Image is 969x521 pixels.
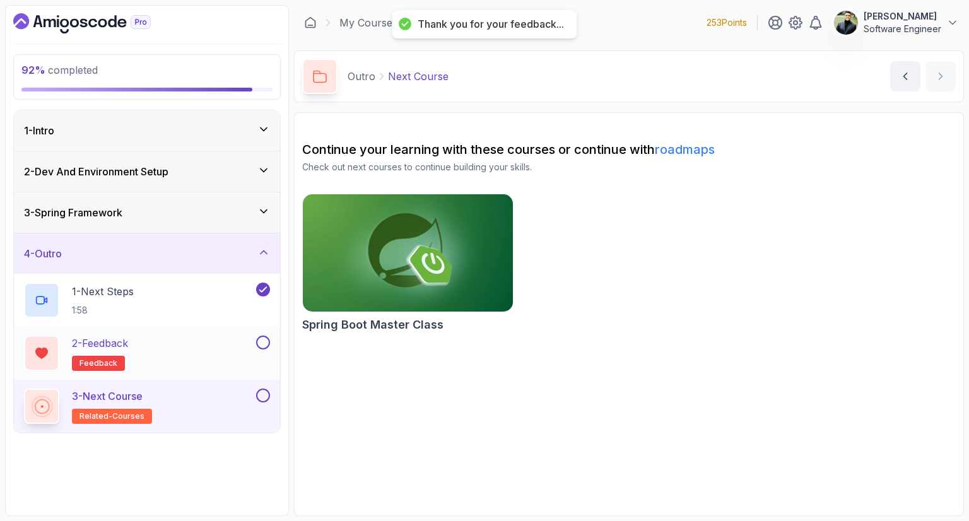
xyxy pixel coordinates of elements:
[72,336,128,351] p: 2 - Feedback
[304,16,317,29] a: Dashboard
[302,194,514,334] a: Spring Boot Master Class cardSpring Boot Master Class
[24,123,54,138] h3: 1 - Intro
[14,110,280,151] button: 1-Intro
[24,246,62,261] h3: 4 - Outro
[14,192,280,233] button: 3-Spring Framework
[925,61,956,91] button: next content
[24,389,270,424] button: 3-Next Courserelated-courses
[418,18,564,31] div: Thank you for your feedback...
[302,316,443,334] h2: Spring Boot Master Class
[72,304,134,317] p: 1:58
[707,16,747,29] p: 253 Points
[302,161,956,173] p: Check out next courses to continue building your skills.
[864,23,941,35] p: Software Engineer
[79,411,144,421] span: related-courses
[72,389,143,404] p: 3 - Next Course
[72,284,134,299] p: 1 - Next Steps
[21,64,98,76] span: completed
[303,194,513,312] img: Spring Boot Master Class card
[13,13,180,33] a: Dashboard
[24,283,270,318] button: 1-Next Steps1:58
[864,10,941,23] p: [PERSON_NAME]
[79,358,117,368] span: feedback
[834,11,858,35] img: user profile image
[14,233,280,274] button: 4-Outro
[24,336,270,371] button: 2-Feedbackfeedback
[388,69,449,84] p: Next Course
[14,151,280,192] button: 2-Dev And Environment Setup
[302,141,956,158] h2: Continue your learning with these courses or continue with
[890,61,920,91] button: previous content
[24,164,168,179] h3: 2 - Dev And Environment Setup
[833,10,959,35] button: user profile image[PERSON_NAME]Software Engineer
[24,205,122,220] h3: 3 - Spring Framework
[339,15,397,30] a: My Courses
[655,142,715,157] a: roadmaps
[21,64,45,76] span: 92 %
[348,69,375,84] p: Outro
